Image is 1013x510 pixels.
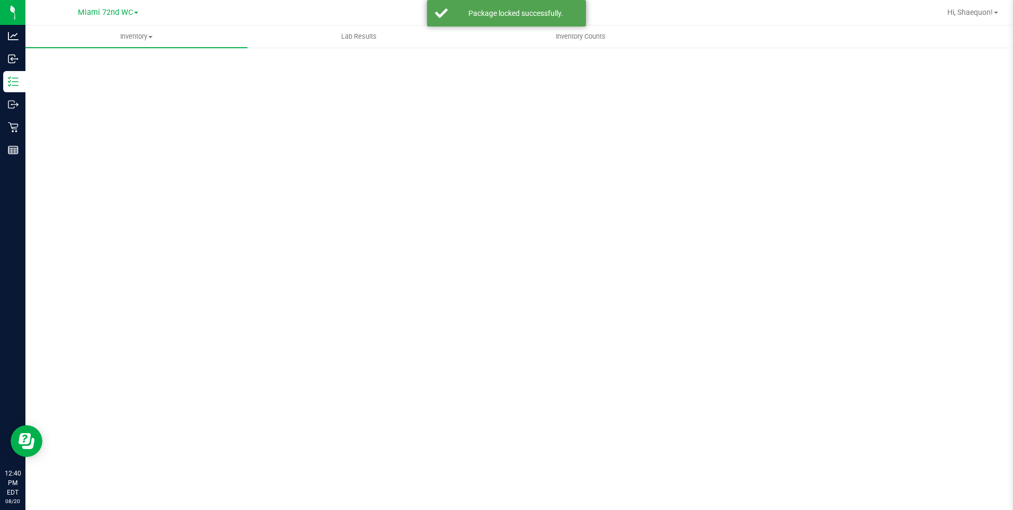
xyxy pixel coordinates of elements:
inline-svg: Retail [8,122,19,133]
span: Inventory Counts [541,32,620,41]
a: Inventory [25,25,247,48]
a: Inventory Counts [470,25,692,48]
p: 12:40 PM EDT [5,469,21,497]
a: Lab Results [247,25,469,48]
div: Package locked successfully. [454,8,578,19]
span: Hi, Shaequon! [947,8,993,16]
span: Lab Results [327,32,391,41]
span: Inventory [25,32,247,41]
span: Miami 72nd WC [78,8,133,17]
inline-svg: Inbound [8,54,19,64]
iframe: Resource center [11,425,42,457]
inline-svg: Analytics [8,31,19,41]
inline-svg: Inventory [8,76,19,87]
inline-svg: Reports [8,145,19,155]
inline-svg: Outbound [8,99,19,110]
p: 08/20 [5,497,21,505]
